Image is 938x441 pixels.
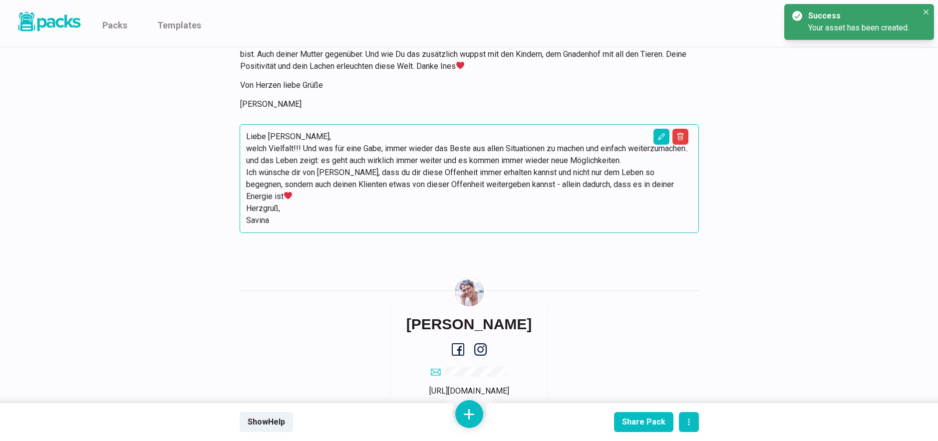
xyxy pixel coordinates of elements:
[672,129,688,145] button: Delete asset
[622,417,665,427] div: Share Pack
[679,412,699,432] button: actions
[452,343,464,356] a: facebook
[240,79,686,91] p: Von Herzen liebe Grüße
[240,412,293,432] button: ShowHelp
[431,366,507,378] a: email
[474,343,487,356] a: instagram
[284,192,292,200] img: ❤️
[15,10,82,33] img: Packs logo
[920,6,932,18] button: Close
[808,10,914,22] div: Success
[15,10,82,37] a: Packs logo
[456,61,464,69] img: ❤️
[614,412,673,432] button: Share Pack
[406,315,532,333] h6: [PERSON_NAME]
[429,386,509,396] a: [URL][DOMAIN_NAME]
[653,129,669,145] button: Edit asset
[808,22,918,34] div: Your asset has been created.
[240,98,686,110] p: [PERSON_NAME]
[246,131,692,226] p: Liebe [PERSON_NAME], welch Vielfalt!!! Und was für eine Gabe, immer wieder das Beste aus allen Si...
[240,36,686,72] p: ich bin so beeindruckt, dass [PERSON_NAME] trotz der Gewalt, die Du erfahren hast so überaus sanf...
[455,277,484,306] img: Savina Tilmann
